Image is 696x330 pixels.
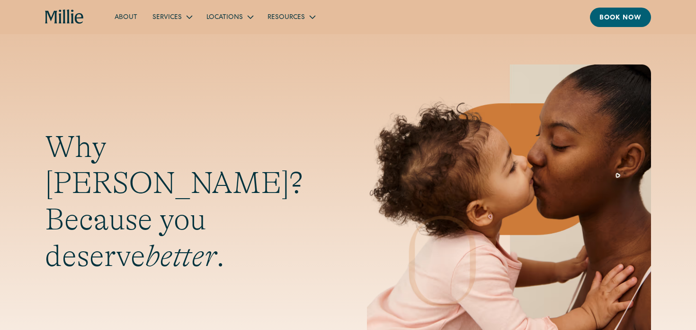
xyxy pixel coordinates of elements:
[145,9,199,25] div: Services
[45,129,329,275] h1: Why [PERSON_NAME]? Because you deserve .
[206,13,243,23] div: Locations
[45,9,84,25] a: home
[107,9,145,25] a: About
[260,9,322,25] div: Resources
[599,13,642,23] div: Book now
[199,9,260,25] div: Locations
[590,8,651,27] a: Book now
[145,239,216,273] em: better
[152,13,182,23] div: Services
[268,13,305,23] div: Resources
